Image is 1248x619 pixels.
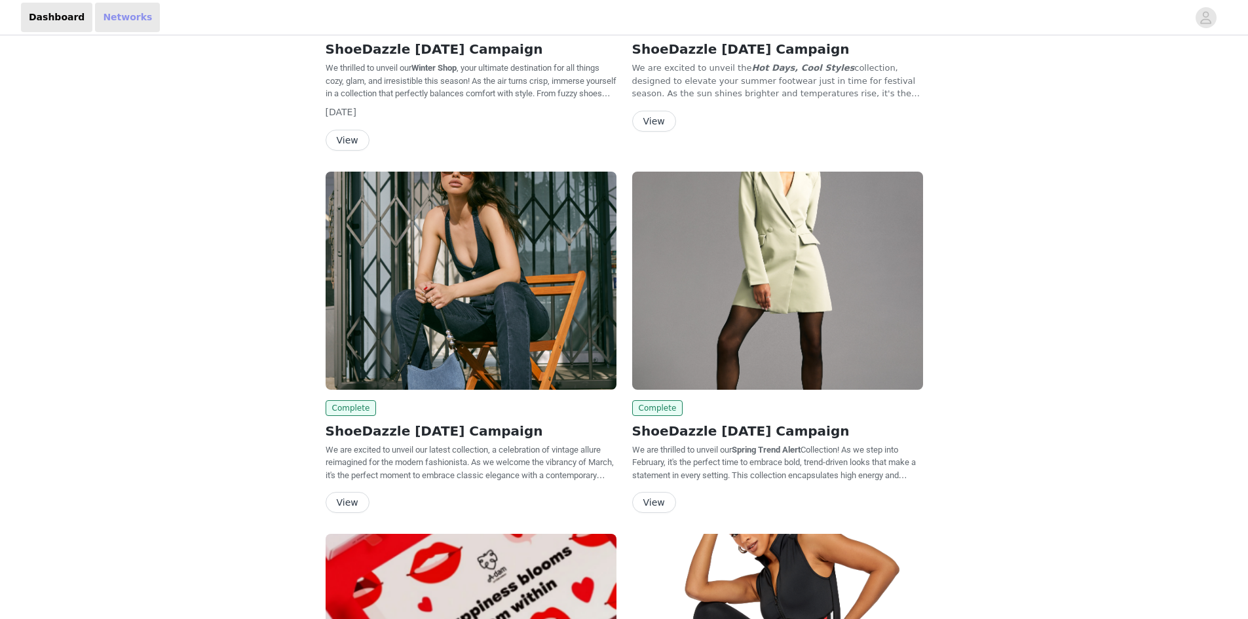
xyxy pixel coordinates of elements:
[632,445,916,506] span: We are thrilled to unveil our Collection! As we step into February, it's the perfect time to embr...
[632,492,676,513] button: View
[326,445,614,570] span: We are excited to unveil our latest collection, a celebration of vintage allure reimagined for th...
[632,421,923,441] h2: ShoeDazzle [DATE] Campaign
[632,172,923,390] img: ShoeDazzle
[732,445,801,455] strong: Spring Trend Alert
[632,400,683,416] span: Complete
[326,421,616,441] h2: ShoeDazzle [DATE] Campaign
[326,39,616,59] h2: ShoeDazzle [DATE] Campaign
[326,172,616,390] img: ShoeDazzle
[411,63,457,73] strong: Winter Shop
[95,3,160,32] a: Networks
[326,136,369,145] a: View
[326,492,369,513] button: View
[326,400,377,416] span: Complete
[326,107,356,117] span: [DATE]
[632,117,676,126] a: View
[21,3,92,32] a: Dashboard
[751,63,854,73] strong: Hot Days, Cool Styles
[326,63,616,175] span: We thrilled to unveil our , your ultimate destination for all things cozy, glam, and irresistible...
[326,130,369,151] button: View
[632,39,923,59] h2: ShoeDazzle [DATE] Campaign
[326,498,369,508] a: View
[1200,7,1212,28] div: avatar
[632,111,676,132] button: View
[632,62,923,100] p: We are excited to unveil the collection, designed to elevate your summer footwear just in time fo...
[632,498,676,508] a: View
